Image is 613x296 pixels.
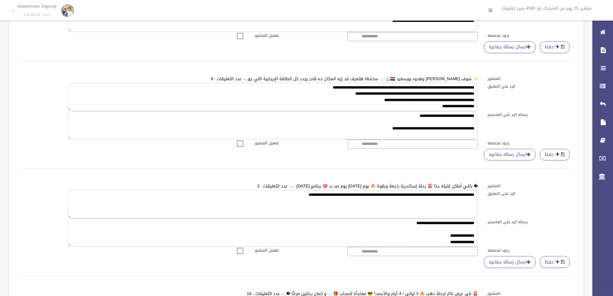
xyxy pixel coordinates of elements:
[540,41,570,53] button: حفظ
[483,75,576,82] label: المنشور
[250,139,343,147] label: تفعيل المنشور
[483,32,576,39] label: ردود مخصصه
[250,247,343,254] label: تفعيل المنشور
[211,75,478,83] a: ✨ شوف [PERSON_NAME] وهدوء بورسعيد 🇪🇬⚓ … ساعتها هتعرف قد إيه المكان ده قادر يجدد كل الطاقة الإيجاب...
[484,149,535,161] a: ارسال رساله جماعيه
[17,4,57,9] p: Abdelrhmen Elgendy
[483,182,576,189] label: المنشور
[483,218,576,225] label: رساله الرد على الماسنجر
[483,190,576,197] label: الرد على التعليق
[257,182,478,190] a: � باقي أماكن قليلة جدًا 🚨 رحلة إسكندرية راجعة وبقوة 🔥 يوم [DATE] يوم صد رد 🎯 برنامج [DATE]: ...- ...
[540,256,570,268] button: حفظ
[17,13,57,17] small: Facebook User
[484,41,535,53] a: ارسال رساله جماعيه
[483,247,576,254] label: ردود مخصصه
[250,32,343,39] label: تفعيل المنشور
[484,256,535,268] a: ارسال رساله جماعيه
[483,83,576,90] label: الرد على التعليق
[483,111,576,118] label: رساله الرد على الماسنجر
[483,139,576,147] label: ردود مخصصه
[540,149,570,161] button: حفظ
